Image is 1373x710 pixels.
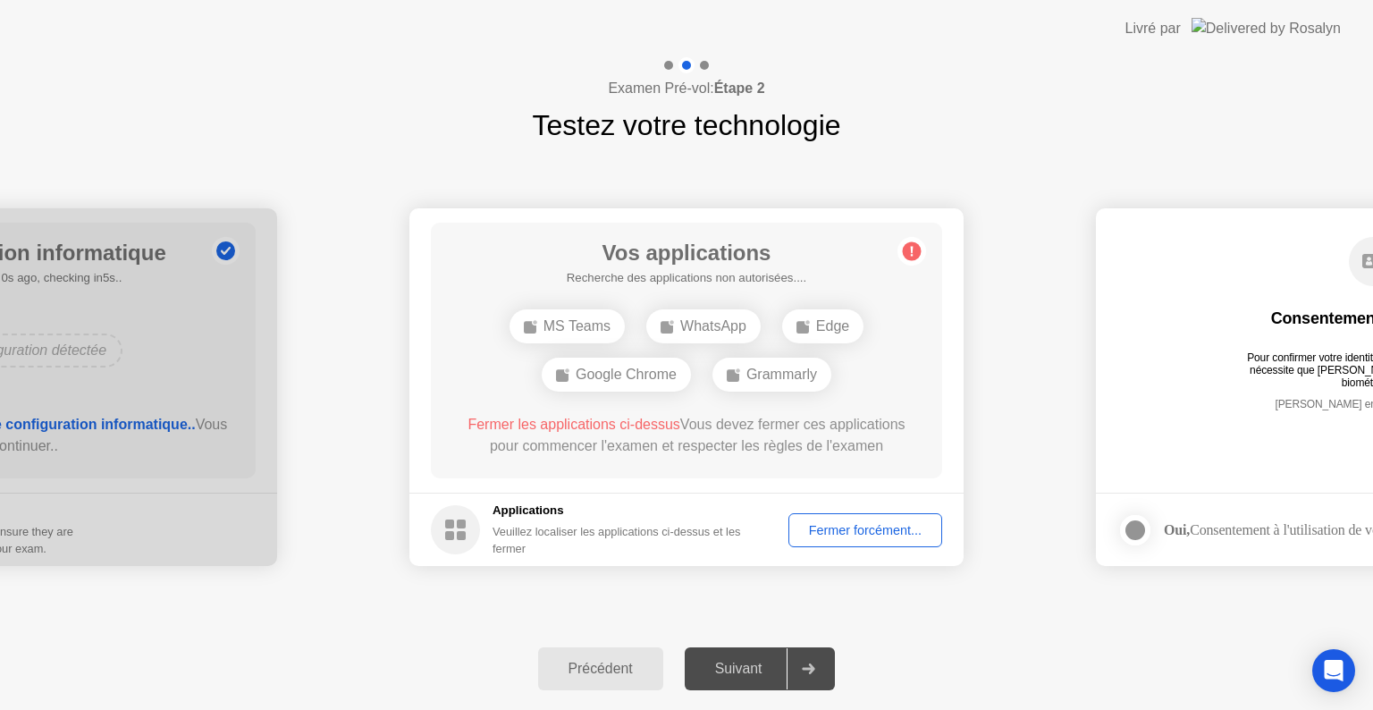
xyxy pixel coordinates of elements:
[646,309,761,343] div: WhatsApp
[532,104,840,147] h1: Testez votre technologie
[690,661,788,677] div: Suivant
[1164,522,1190,537] strong: Oui,
[685,647,836,690] button: Suivant
[782,309,863,343] div: Edge
[538,647,663,690] button: Précédent
[567,269,806,287] h5: Recherche des applications non autorisées....
[712,358,831,392] div: Grammarly
[1125,18,1181,39] div: Livré par
[543,661,658,677] div: Précédent
[1312,649,1355,692] div: Open Intercom Messenger
[493,502,763,520] h5: Applications
[795,523,936,537] div: Fermer forcément...
[542,358,691,392] div: Google Chrome
[1192,18,1341,38] img: Delivered by Rosalyn
[714,80,765,96] b: Étape 2
[510,309,625,343] div: MS Teams
[608,78,764,99] h4: Examen Pré-vol:
[457,414,917,457] div: Vous devez fermer ces applications pour commencer l'examen et respecter les règles de l'examen
[567,237,806,269] h1: Vos applications
[493,523,763,557] div: Veuillez localiser les applications ci-dessus et les fermer
[467,417,679,432] span: Fermer les applications ci-dessus
[788,513,942,547] button: Fermer forcément...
